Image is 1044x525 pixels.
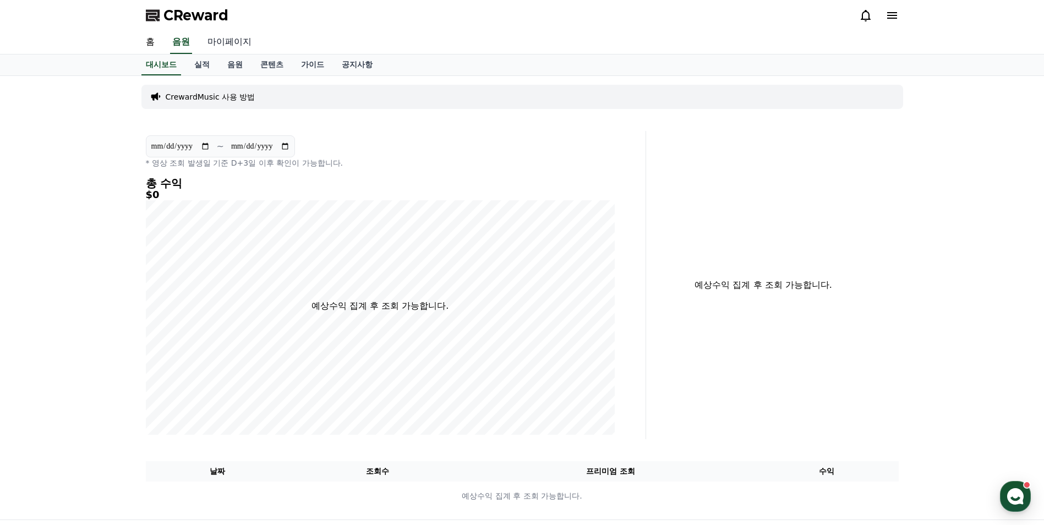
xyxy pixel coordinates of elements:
[142,349,211,376] a: 설정
[163,7,228,24] span: CReward
[73,349,142,376] a: 대화
[146,177,615,189] h4: 총 수익
[311,299,449,313] p: 예상수익 집계 후 조회 가능합니다.
[252,54,292,75] a: 콘텐츠
[218,54,252,75] a: 음원
[35,365,41,374] span: 홈
[185,54,218,75] a: 실적
[333,54,381,75] a: 공지사항
[101,366,114,375] span: 대화
[146,189,615,200] h5: $0
[655,278,872,292] p: 예상수익 집계 후 조회 가능합니다.
[3,349,73,376] a: 홈
[146,490,898,502] p: 예상수익 집계 후 조회 가능합니다.
[146,7,228,24] a: CReward
[292,54,333,75] a: 가이드
[137,31,163,54] a: 홈
[755,461,899,482] th: 수익
[170,365,183,374] span: 설정
[289,461,466,482] th: 조회수
[466,461,755,482] th: 프리미엄 조회
[217,140,224,153] p: ~
[146,157,615,168] p: * 영상 조회 발생일 기준 D+3일 이후 확인이 가능합니다.
[166,91,255,102] a: CrewardMusic 사용 방법
[170,31,192,54] a: 음원
[146,461,289,482] th: 날짜
[141,54,181,75] a: 대시보드
[199,31,260,54] a: 마이페이지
